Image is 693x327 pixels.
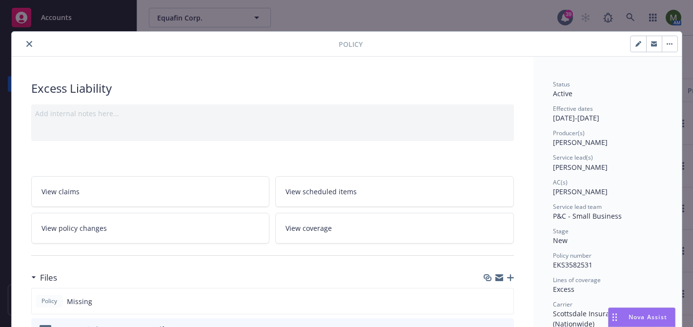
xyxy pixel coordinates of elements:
span: EKS3582531 [553,260,592,269]
div: Add internal notes here... [35,108,510,119]
span: Service lead team [553,203,602,211]
span: Excess [553,285,574,294]
span: Missing [67,296,92,307]
div: Excess Liability [31,80,514,97]
span: View scheduled items [285,186,357,197]
span: Policy [339,39,363,49]
span: Policy number [553,251,591,260]
span: New [553,236,568,245]
a: View claims [31,176,270,207]
span: Carrier [553,300,572,308]
button: Nova Assist [608,307,675,327]
span: Service lead(s) [553,153,593,162]
button: close [23,38,35,50]
span: Nova Assist [629,313,667,321]
a: View policy changes [31,213,270,244]
a: View scheduled items [275,176,514,207]
span: View coverage [285,223,332,233]
span: [PERSON_NAME] [553,138,608,147]
span: P&C - Small Business [553,211,622,221]
div: [DATE] - [DATE] [553,104,662,123]
span: Active [553,89,572,98]
div: Drag to move [609,308,621,327]
span: View claims [41,186,80,197]
span: Policy [40,297,59,306]
span: AC(s) [553,178,568,186]
span: View policy changes [41,223,107,233]
a: View coverage [275,213,514,244]
span: [PERSON_NAME] [553,187,608,196]
span: Producer(s) [553,129,585,137]
span: Stage [553,227,569,235]
span: Status [553,80,570,88]
span: Effective dates [553,104,593,113]
div: Files [31,271,57,284]
span: [PERSON_NAME] [553,163,608,172]
h3: Files [40,271,57,284]
span: Lines of coverage [553,276,601,284]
